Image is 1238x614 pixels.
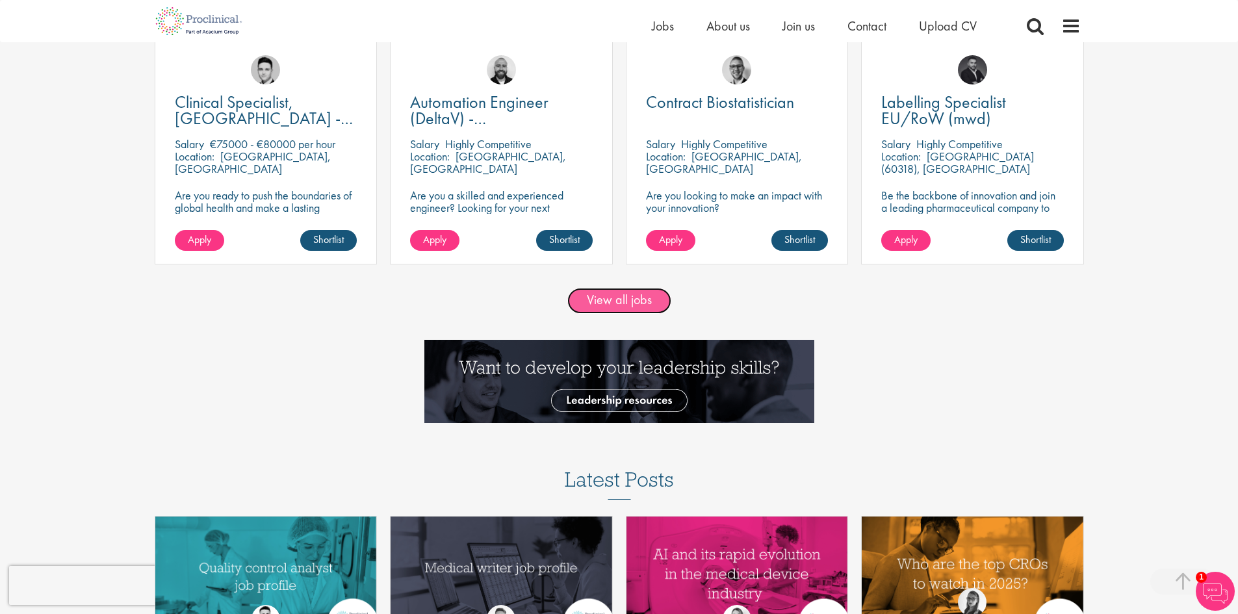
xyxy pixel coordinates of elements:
[646,91,794,113] span: Contract Biostatistician
[410,189,593,238] p: Are you a skilled and experienced engineer? Looking for your next opportunity to assist with impa...
[881,94,1064,127] a: Labelling Specialist EU/RoW (mwd)
[894,233,918,246] span: Apply
[646,149,802,176] p: [GEOGRAPHIC_DATA], [GEOGRAPHIC_DATA]
[251,55,280,84] img: Connor Lynes
[659,233,682,246] span: Apply
[706,18,750,34] a: About us
[881,230,931,251] a: Apply
[646,230,695,251] a: Apply
[881,136,910,151] span: Salary
[423,233,446,246] span: Apply
[410,149,450,164] span: Location:
[175,136,204,151] span: Salary
[175,189,357,251] p: Are you ready to push the boundaries of global health and make a lasting impact? This role at a h...
[300,230,357,251] a: Shortlist
[175,230,224,251] a: Apply
[210,136,335,151] p: €75000 - €80000 per hour
[175,91,353,146] span: Clinical Specialist, [GEOGRAPHIC_DATA] - Cardiac
[771,230,828,251] a: Shortlist
[188,233,211,246] span: Apply
[410,136,439,151] span: Salary
[175,94,357,127] a: Clinical Specialist, [GEOGRAPHIC_DATA] - Cardiac
[1196,572,1235,611] img: Chatbot
[565,468,674,500] h3: Latest Posts
[681,136,767,151] p: Highly Competitive
[916,136,1003,151] p: Highly Competitive
[919,18,977,34] a: Upload CV
[958,55,987,84] img: Fidan Beqiraj
[847,18,886,34] a: Contact
[9,566,175,605] iframe: reCAPTCHA
[410,230,459,251] a: Apply
[646,94,829,110] a: Contract Biostatistician
[646,189,829,214] p: Are you looking to make an impact with your innovation?
[424,373,814,387] a: Want to develop your leadership skills? See our Leadership Resources
[175,149,214,164] span: Location:
[445,136,532,151] p: Highly Competitive
[410,149,566,176] p: [GEOGRAPHIC_DATA], [GEOGRAPHIC_DATA]
[410,94,593,127] a: Automation Engineer (DeltaV) - [GEOGRAPHIC_DATA]
[881,149,1034,176] p: [GEOGRAPHIC_DATA] (60318), [GEOGRAPHIC_DATA]
[175,149,331,176] p: [GEOGRAPHIC_DATA], [GEOGRAPHIC_DATA]
[567,288,671,314] a: View all jobs
[410,91,567,146] span: Automation Engineer (DeltaV) - [GEOGRAPHIC_DATA]
[722,55,751,84] img: George Breen
[652,18,674,34] a: Jobs
[881,149,921,164] span: Location:
[881,189,1064,238] p: Be the backbone of innovation and join a leading pharmaceutical company to help keep life-changin...
[1007,230,1064,251] a: Shortlist
[782,18,815,34] a: Join us
[646,136,675,151] span: Salary
[487,55,516,84] img: Jordan Kiely
[881,91,1006,129] span: Labelling Specialist EU/RoW (mwd)
[1196,572,1207,583] span: 1
[424,340,814,423] img: Want to develop your leadership skills? See our Leadership Resources
[646,149,686,164] span: Location:
[536,230,593,251] a: Shortlist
